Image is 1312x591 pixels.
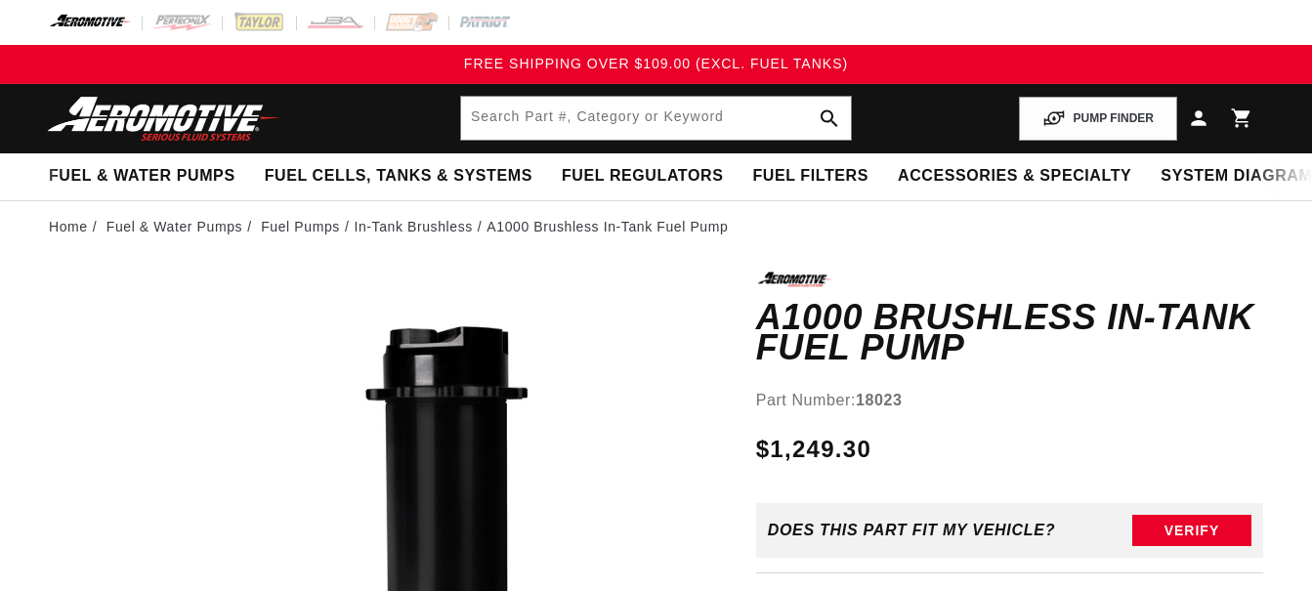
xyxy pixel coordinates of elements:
li: In-Tank Brushless [354,216,487,237]
img: Aeromotive [42,96,286,142]
button: PUMP FINDER [1019,97,1177,141]
span: Fuel & Water Pumps [49,166,235,187]
li: A1000 Brushless In-Tank Fuel Pump [487,216,728,237]
summary: Fuel Filters [738,153,883,199]
summary: Accessories & Specialty [883,153,1146,199]
summary: Fuel & Water Pumps [34,153,250,199]
span: $1,249.30 [756,432,871,467]
div: Part Number: [756,388,1263,413]
button: search button [808,97,851,140]
span: Accessories & Specialty [898,166,1131,187]
input: Search by Part Number, Category or Keyword [461,97,851,140]
span: FREE SHIPPING OVER $109.00 (EXCL. FUEL TANKS) [464,56,848,71]
a: Fuel & Water Pumps [106,216,242,237]
span: Fuel Regulators [562,166,723,187]
strong: 18023 [856,392,903,408]
a: Fuel Pumps [261,216,340,237]
h1: A1000 Brushless In-Tank Fuel Pump [756,302,1263,363]
a: Home [49,216,88,237]
div: Does This part fit My vehicle? [768,522,1056,539]
span: Fuel Filters [752,166,868,187]
span: Fuel Cells, Tanks & Systems [265,166,532,187]
nav: breadcrumbs [49,216,1263,237]
summary: Fuel Regulators [547,153,738,199]
button: Verify [1132,515,1251,546]
summary: Fuel Cells, Tanks & Systems [250,153,547,199]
